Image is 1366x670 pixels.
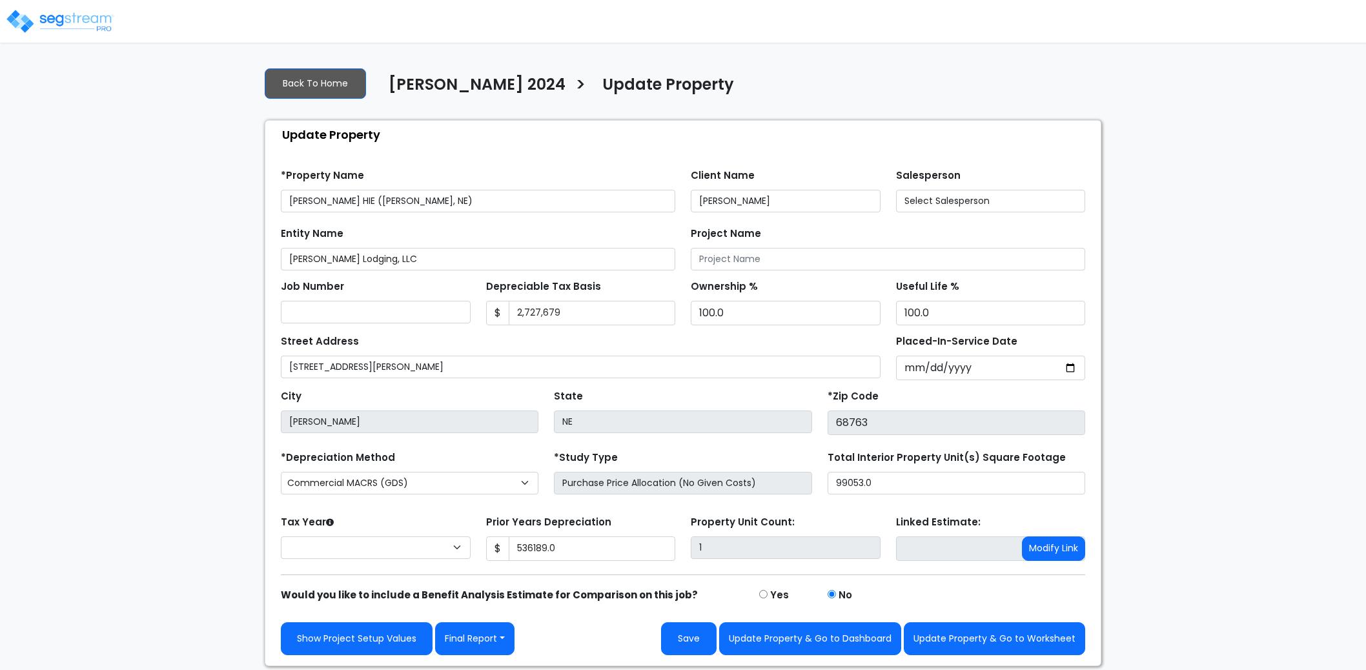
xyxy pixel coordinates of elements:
[435,622,515,655] button: Final Report
[486,279,601,294] label: Depreciable Tax Basis
[896,515,981,530] label: Linked Estimate:
[5,8,115,34] img: logo_pro_r.png
[904,622,1085,655] button: Update Property & Go to Worksheet
[896,301,1086,325] input: Depreciation
[691,536,881,559] input: Building Count
[281,279,344,294] label: Job Number
[379,76,566,103] a: [PERSON_NAME] 2024
[281,622,433,655] a: Show Project Setup Values
[281,227,343,241] label: Entity Name
[896,279,959,294] label: Useful Life %
[281,389,301,404] label: City
[281,334,359,349] label: Street Address
[281,588,698,602] strong: Would you like to include a Benefit Analysis Estimate for Comparison on this job?
[691,168,755,183] label: Client Name
[554,451,618,465] label: *Study Type
[896,334,1017,349] label: Placed-In-Service Date
[554,389,583,404] label: State
[839,588,852,603] label: No
[575,74,586,99] h3: >
[896,168,961,183] label: Salesperson
[509,301,676,325] input: 0.00
[719,622,901,655] button: Update Property & Go to Dashboard
[828,389,879,404] label: *Zip Code
[281,451,395,465] label: *Depreciation Method
[691,190,881,212] input: Client Name
[691,301,881,325] input: Ownership
[272,121,1101,148] div: Update Property
[691,227,761,241] label: Project Name
[389,76,566,97] h4: [PERSON_NAME] 2024
[593,76,734,103] a: Update Property
[486,301,509,325] span: $
[770,588,789,603] label: Yes
[661,622,717,655] button: Save
[486,515,611,530] label: Prior Years Depreciation
[281,190,675,212] input: Property Name
[602,76,734,97] h4: Update Property
[281,168,364,183] label: *Property Name
[828,411,1085,435] input: Zip Code
[691,248,1085,270] input: Project Name
[281,515,334,530] label: Tax Year
[265,68,366,99] a: Back To Home
[486,536,509,561] span: $
[828,451,1066,465] label: Total Interior Property Unit(s) Square Footage
[691,515,795,530] label: Property Unit Count:
[281,356,881,378] input: Street Address
[691,279,758,294] label: Ownership %
[828,472,1085,494] input: total square foot
[509,536,676,561] input: 0.00
[1022,536,1085,561] button: Modify Link
[281,248,675,270] input: Entity Name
